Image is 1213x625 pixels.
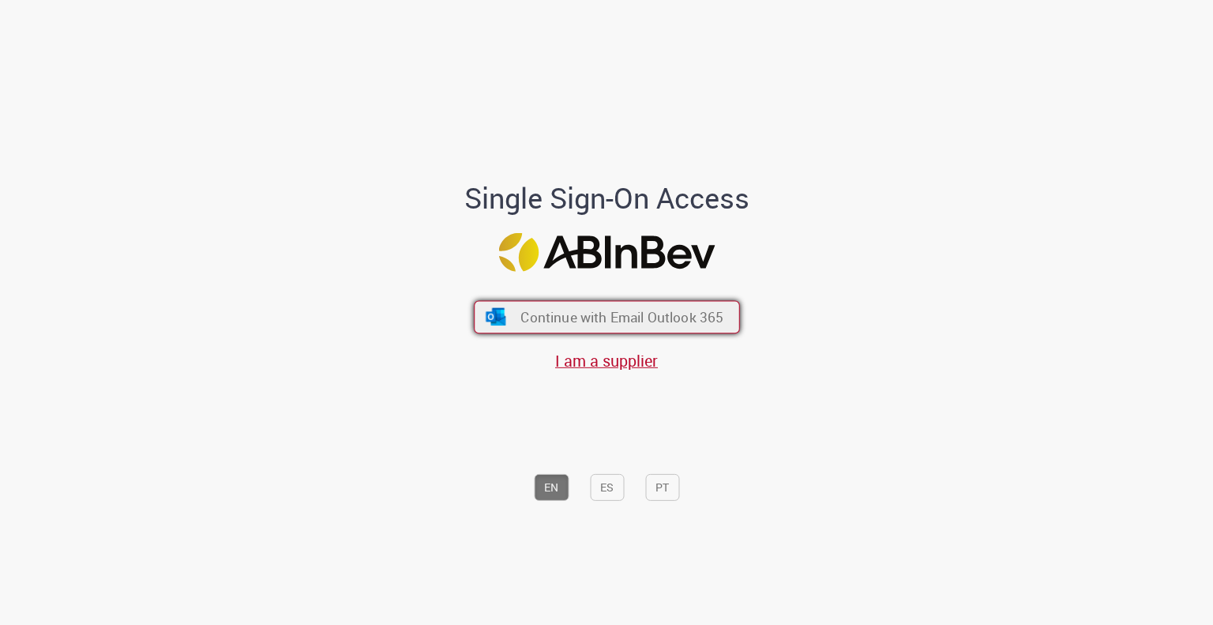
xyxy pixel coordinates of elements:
button: ES [590,474,624,501]
button: PT [645,474,679,501]
img: Logo ABInBev [498,233,715,272]
button: EN [534,474,569,501]
a: I am a supplier [555,350,658,371]
h1: Single Sign-On Access [388,183,826,214]
span: Continue with Email Outlook 365 [520,307,723,326]
button: ícone Azure/Microsoft 360 Continue with Email Outlook 365 [474,300,740,333]
img: ícone Azure/Microsoft 360 [484,308,507,326]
